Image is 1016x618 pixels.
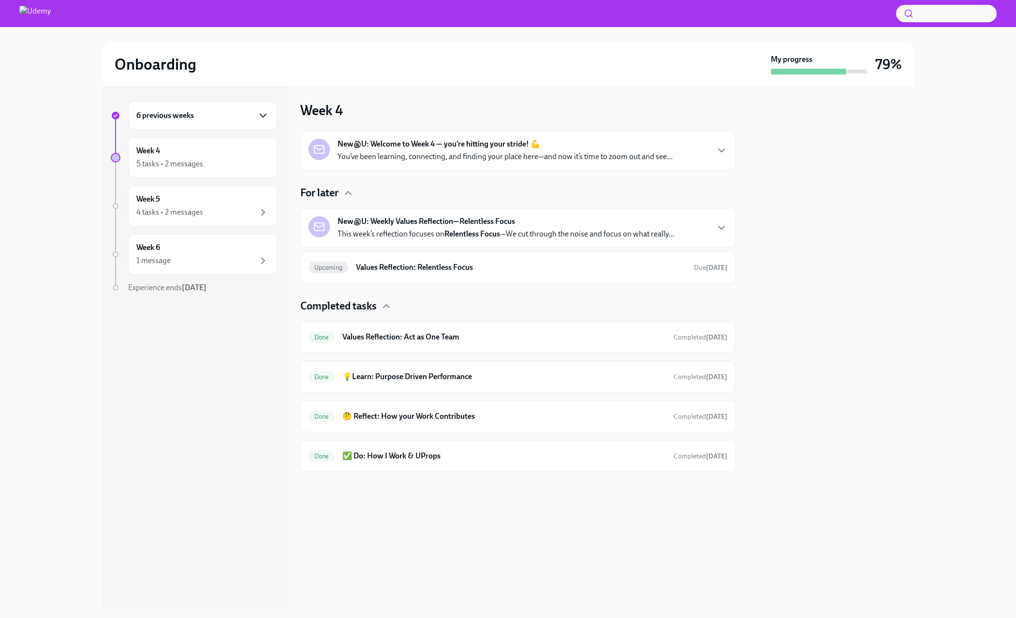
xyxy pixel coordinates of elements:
[706,264,727,272] strong: [DATE]
[136,146,160,156] h6: Week 4
[309,453,335,460] span: Done
[300,299,736,313] div: Completed tasks
[309,260,727,275] a: UpcomingValues Reflection: Relentless FocusDue[DATE]
[111,137,277,178] a: Week 45 tasks • 2 messages
[309,409,727,424] a: Done🤔 Reflect: How your Work ContributesCompleted[DATE]
[309,373,335,381] span: Done
[342,411,665,422] h6: 🤔 Reflect: How your Work Contributes
[136,194,160,205] h6: Week 5
[444,229,500,238] strong: Relentless Focus
[300,299,377,313] h4: Completed tasks
[111,186,277,226] a: Week 54 tasks • 2 messages
[19,6,51,21] img: Udemy
[309,413,335,420] span: Done
[136,255,171,266] div: 1 message
[342,451,665,461] h6: ✅ Do: How I Work & UProps
[674,452,727,461] span: October 13th, 2025 12:00
[694,264,727,272] span: Due
[136,242,160,253] h6: Week 6
[182,283,206,292] strong: [DATE]
[706,412,727,421] strong: [DATE]
[309,369,727,384] a: Done💡Learn: Purpose Driven PerformanceCompleted[DATE]
[338,151,673,162] p: You’ve been learning, connecting, and finding your place here—and now it’s time to zoom out and s...
[674,333,727,341] span: Completed
[136,110,194,121] h6: 6 previous weeks
[136,159,203,169] div: 5 tasks • 2 messages
[342,371,665,382] h6: 💡Learn: Purpose Driven Performance
[674,452,727,460] span: Completed
[309,334,335,341] span: Done
[300,102,343,119] h3: Week 4
[338,229,674,239] p: This week’s reflection focuses on —We cut through the noise and focus on what really...
[300,186,736,200] div: For later
[771,54,812,65] strong: My progress
[674,373,727,381] span: Completed
[309,264,349,271] span: Upcoming
[115,55,196,74] h2: Onboarding
[674,333,727,342] span: October 12th, 2025 20:39
[309,329,727,345] a: DoneValues Reflection: Act as One TeamCompleted[DATE]
[111,234,277,275] a: Week 61 message
[309,448,727,464] a: Done✅ Do: How I Work & UPropsCompleted[DATE]
[674,372,727,382] span: October 13th, 2025 11:57
[706,452,727,460] strong: [DATE]
[706,373,727,381] strong: [DATE]
[300,186,339,200] h4: For later
[128,283,206,292] span: Experience ends
[674,412,727,421] span: October 13th, 2025 11:58
[338,216,515,227] strong: New@U: Weekly Values Reflection—Relentless Focus
[338,139,540,149] strong: New@U: Welcome to Week 4 — you’re hitting your stride! 💪
[136,207,203,218] div: 4 tasks • 2 messages
[128,102,277,130] div: 6 previous weeks
[694,263,727,272] span: October 20th, 2025 11:00
[342,332,665,342] h6: Values Reflection: Act as One Team
[706,333,727,341] strong: [DATE]
[356,262,686,273] h6: Values Reflection: Relentless Focus
[674,412,727,421] span: Completed
[875,56,902,73] h3: 79%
